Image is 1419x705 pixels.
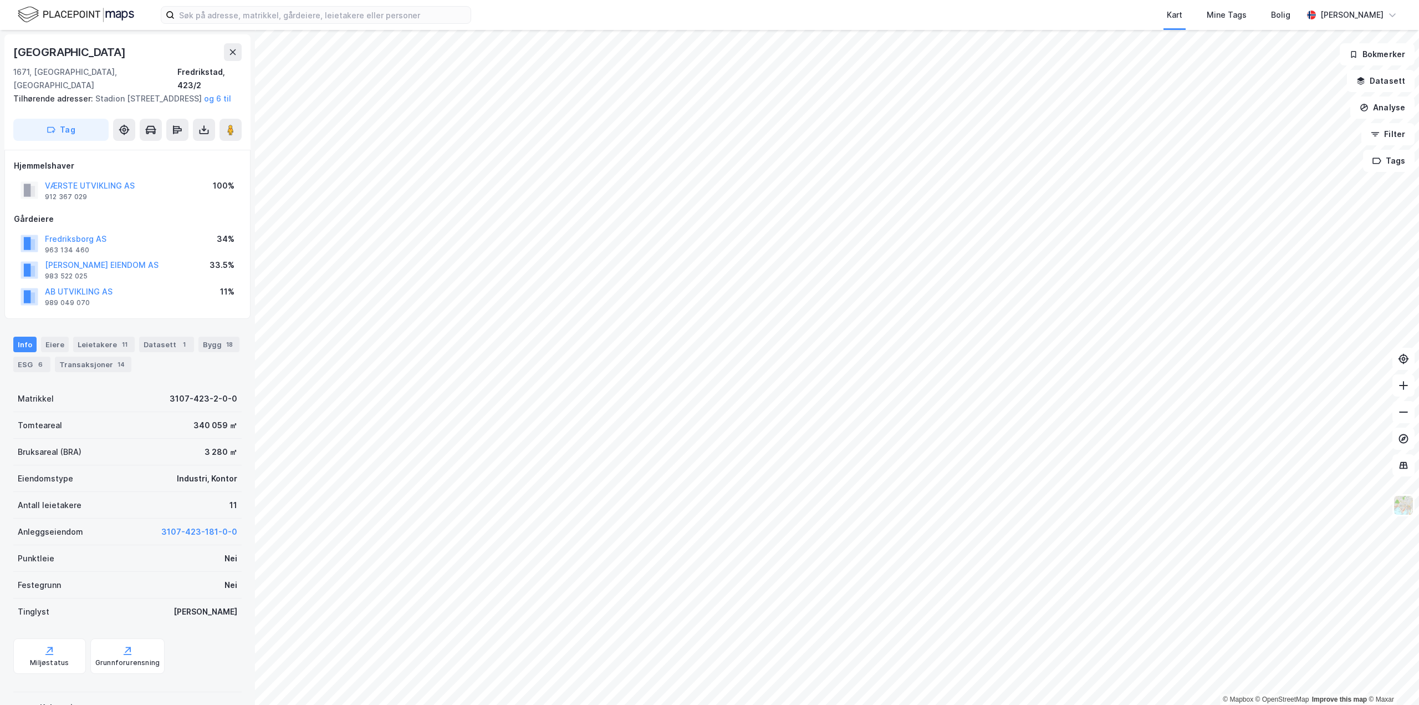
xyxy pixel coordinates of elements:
button: 3107-423-181-0-0 [161,525,237,539]
button: Datasett [1347,70,1415,92]
div: 11 [229,499,237,512]
div: Info [13,337,37,352]
div: [GEOGRAPHIC_DATA] [13,43,128,61]
div: 983 522 025 [45,272,88,281]
div: 340 059 ㎡ [193,419,237,432]
span: Tilhørende adresser: [13,94,95,103]
div: 912 367 029 [45,192,87,201]
a: OpenStreetMap [1255,696,1309,703]
div: Nei [224,579,237,592]
img: logo.f888ab2527a4732fd821a326f86c7f29.svg [18,5,134,24]
div: Bygg [198,337,239,352]
div: Eiendomstype [18,472,73,485]
div: Hjemmelshaver [14,159,241,173]
div: 3 280 ㎡ [205,445,237,459]
div: Transaksjoner [55,357,131,372]
button: Analyse [1350,97,1415,119]
div: 6 [35,359,46,370]
div: [PERSON_NAME] [1320,8,1384,22]
button: Filter [1361,123,1415,145]
div: Tinglyst [18,605,49,618]
div: Anleggseiendom [18,525,83,539]
div: Kart [1167,8,1182,22]
input: Søk på adresse, matrikkel, gårdeiere, leietakere eller personer [175,7,471,23]
div: Antall leietakere [18,499,81,512]
div: Miljøstatus [30,658,69,667]
div: Bruksareal (BRA) [18,445,81,459]
a: Mapbox [1223,696,1253,703]
div: Tomteareal [18,419,62,432]
div: Punktleie [18,552,54,565]
div: 1 [178,339,190,350]
div: Stadion [STREET_ADDRESS] [13,92,233,105]
div: 1671, [GEOGRAPHIC_DATA], [GEOGRAPHIC_DATA] [13,65,177,92]
div: 14 [115,359,127,370]
img: Z [1393,495,1414,516]
div: 100% [213,179,234,192]
div: [PERSON_NAME] [173,605,237,618]
div: Leietakere [73,337,135,352]
div: 11% [220,285,234,298]
div: ESG [13,357,50,372]
div: 3107-423-2-0-0 [170,392,237,405]
button: Tags [1363,150,1415,172]
div: Eiere [41,337,69,352]
a: Improve this map [1312,696,1367,703]
div: Mine Tags [1207,8,1247,22]
div: Datasett [139,337,194,352]
div: Gårdeiere [14,212,241,226]
div: 34% [217,232,234,246]
button: Bokmerker [1340,43,1415,65]
div: Nei [224,552,237,565]
div: 11 [119,339,130,350]
div: 963 134 460 [45,246,89,255]
div: Bolig [1271,8,1290,22]
div: 33.5% [210,258,234,272]
div: Festegrunn [18,579,61,592]
div: Matrikkel [18,392,54,405]
div: Grunnforurensning [95,658,160,667]
div: Fredrikstad, 423/2 [177,65,242,92]
iframe: Chat Widget [1364,652,1419,705]
button: Tag [13,119,109,141]
div: 989 049 070 [45,298,90,307]
div: Industri, Kontor [177,472,237,485]
div: 18 [224,339,235,350]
